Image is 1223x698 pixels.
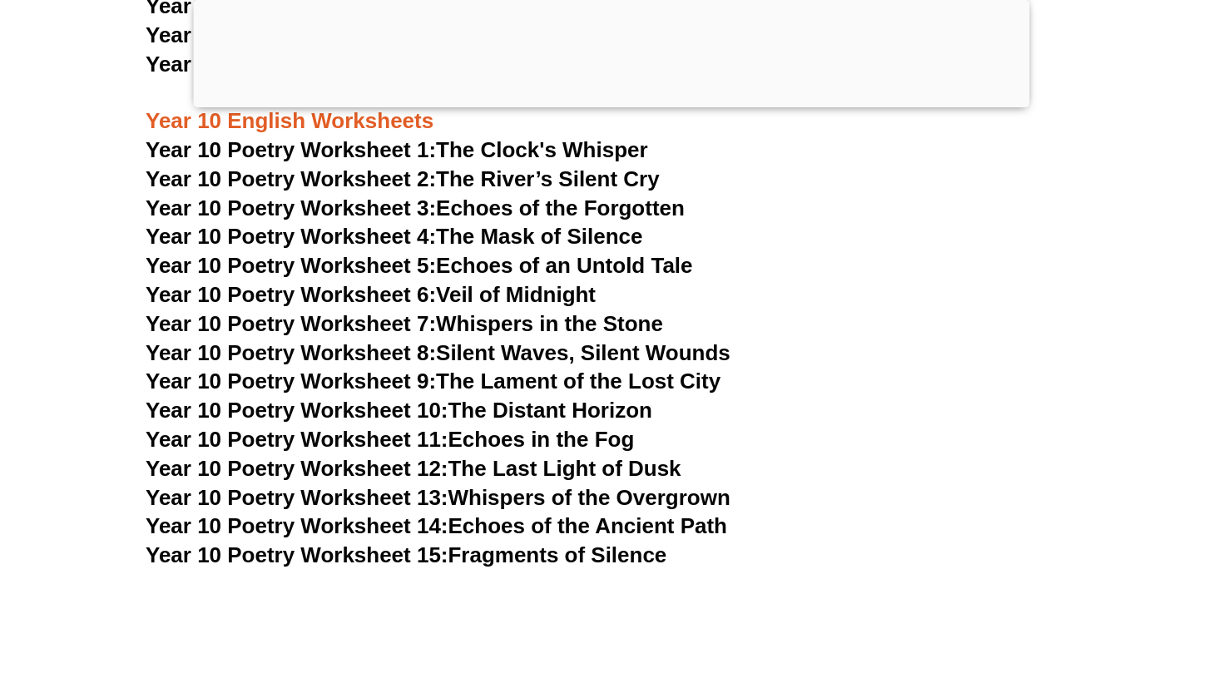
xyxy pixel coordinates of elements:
[146,311,436,336] span: Year 10 Poetry Worksheet 7:
[146,340,730,365] a: Year 10 Poetry Worksheet 8:Silent Waves, Silent Wounds
[146,282,596,307] a: Year 10 Poetry Worksheet 6:Veil of Midnight
[146,485,448,510] span: Year 10 Poetry Worksheet 13:
[146,52,436,77] span: Year 9 Poetry Worksheet 15:
[146,485,730,510] a: Year 10 Poetry Worksheet 13:Whispers of the Overgrown
[146,196,436,220] span: Year 10 Poetry Worksheet 3:
[146,253,693,278] a: Year 10 Poetry Worksheet 5:Echoes of an Untold Tale
[146,224,642,249] a: Year 10 Poetry Worksheet 4:The Mask of Silence
[146,398,652,423] a: Year 10 Poetry Worksheet 10:The Distant Horizon
[146,369,436,394] span: Year 10 Poetry Worksheet 9:
[146,513,727,538] a: Year 10 Poetry Worksheet 14:Echoes of the Ancient Path
[146,253,436,278] span: Year 10 Poetry Worksheet 5:
[146,427,448,452] span: Year 10 Poetry Worksheet 11:
[146,282,436,307] span: Year 10 Poetry Worksheet 6:
[146,542,448,567] span: Year 10 Poetry Worksheet 15:
[146,456,681,481] a: Year 10 Poetry Worksheet 12:The Last Light of Dusk
[146,52,680,77] a: Year 9 Poetry Worksheet 15:The Forgotten Carousel
[146,311,663,336] a: Year 10 Poetry Worksheet 7:Whispers in the Stone
[146,79,1077,136] h3: Year 10 English Worksheets
[146,22,436,47] span: Year 9 Poetry Worksheet 14:
[938,510,1223,698] iframe: Chat Widget
[146,542,666,567] a: Year 10 Poetry Worksheet 15:Fragments of Silence
[146,340,436,365] span: Year 10 Poetry Worksheet 8:
[146,224,436,249] span: Year 10 Poetry Worksheet 4:
[146,398,448,423] span: Year 10 Poetry Worksheet 10:
[146,456,448,481] span: Year 10 Poetry Worksheet 12:
[146,166,436,191] span: Year 10 Poetry Worksheet 2:
[146,369,720,394] a: Year 10 Poetry Worksheet 9:The Lament of the Lost City
[146,166,660,191] a: Year 10 Poetry Worksheet 2:The River’s Silent Cry
[146,137,436,162] span: Year 10 Poetry Worksheet 1:
[146,196,685,220] a: Year 10 Poetry Worksheet 3:Echoes of the Forgotten
[146,137,648,162] a: Year 10 Poetry Worksheet 1:The Clock's Whisper
[146,427,634,452] a: Year 10 Poetry Worksheet 11:Echoes in the Fog
[146,22,604,47] a: Year 9 Poetry Worksheet 14:The Silent Violin
[146,513,448,538] span: Year 10 Poetry Worksheet 14:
